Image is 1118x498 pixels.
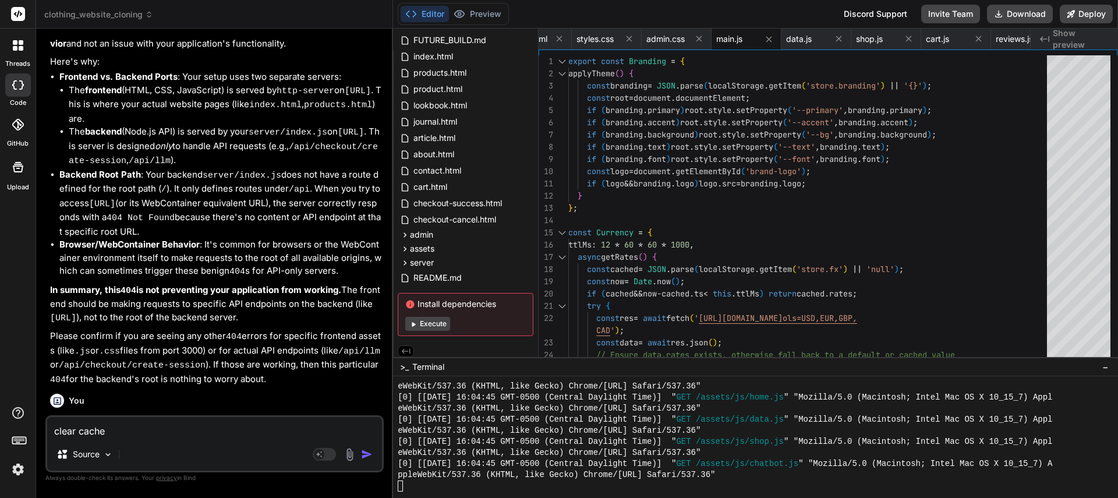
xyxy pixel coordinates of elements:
span: = [629,93,634,103]
strong: frontend [85,84,122,96]
span: ) [643,252,648,262]
span: { [648,227,652,238]
div: 2 [539,68,553,80]
span: 60 [624,239,634,250]
span: ) [880,154,885,164]
span: logo [699,178,717,189]
span: if [587,154,596,164]
span: ( [638,252,643,262]
span: . [717,142,722,152]
span: ( [601,105,606,115]
strong: Frontend vs. Backend Ports [59,71,178,82]
span: JSON [657,80,675,91]
span: style [694,154,717,164]
div: 6 [539,116,553,129]
span: ( [787,105,792,115]
div: 7 [539,129,553,141]
span: setProperty [722,154,773,164]
span: style [722,129,745,140]
span: 12 [601,239,610,250]
span: ( [601,154,606,164]
span: root [671,142,689,152]
span: . [689,154,694,164]
span: [URL][DOMAIN_NAME] [699,313,783,323]
span: ; [899,264,904,274]
code: [URL] [338,128,364,137]
div: 13 [539,202,553,214]
span: ( [601,129,606,140]
span: document [634,93,671,103]
span: contact.html [412,164,462,178]
span: primary [890,105,922,115]
span: . [671,93,675,103]
span: '--font' [778,154,815,164]
span: branding [741,178,778,189]
span: root [671,154,689,164]
span: getElementById [675,166,741,176]
span: || [890,80,899,91]
span: const [601,56,624,66]
code: 404 [121,286,136,296]
span: ) [666,142,671,152]
div: 15 [539,227,553,239]
div: 1 [539,55,553,68]
span: root [680,117,699,128]
span: 'null' [866,264,894,274]
span: if [587,105,596,115]
span: applyTheme [568,68,615,79]
div: 9 [539,153,553,165]
span: logo [675,178,694,189]
span: admin [410,229,433,241]
button: − [1100,358,1111,376]
span: ( [671,276,675,287]
span: root [685,105,703,115]
span: ; [573,203,578,213]
p: Here's why: [50,55,381,69]
span: . [717,154,722,164]
code: / [161,185,167,195]
span: if [587,178,596,189]
span: reviews.js [996,33,1033,45]
span: ( [694,264,699,274]
span: = [671,56,675,66]
button: Invite Team [921,5,980,23]
span: = [629,166,634,176]
code: products.html [304,100,372,110]
span: if [587,117,596,128]
span: article.html [412,131,457,145]
div: 3 [539,80,553,92]
span: cart.html [412,180,448,194]
span: . [857,154,862,164]
span: if [587,142,596,152]
span: checkout-cancel.html [412,213,497,227]
span: style [708,105,731,115]
span: ) [880,142,885,152]
span: ( [801,129,806,140]
span: ) [880,80,885,91]
span: setProperty [736,105,787,115]
span: . [643,129,648,140]
span: ( [801,80,806,91]
span: setProperty [731,117,783,128]
span: . [703,105,708,115]
span: ; [927,80,932,91]
span: . [876,117,880,128]
label: code [10,98,26,108]
span: = [624,276,629,287]
span: . [717,129,722,140]
p: The frontend should be making requests to specific API endpoints on the backend (like ), not to t... [50,284,381,326]
span: documentElement [675,93,745,103]
span: . [764,80,769,91]
span: server [410,257,434,269]
span: branding [610,80,648,91]
span: setProperty [722,142,773,152]
label: GitHub [7,139,29,149]
span: ( [783,117,787,128]
span: index.html [412,50,454,63]
span: src [722,178,736,189]
div: 18 [539,263,553,276]
span: . [643,117,648,128]
span: { [629,68,634,79]
li: The (HTML, CSS, JavaScript) is served by on . This is where your actual website pages (like , ) are. [69,84,381,126]
span: '--bg' [806,129,834,140]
